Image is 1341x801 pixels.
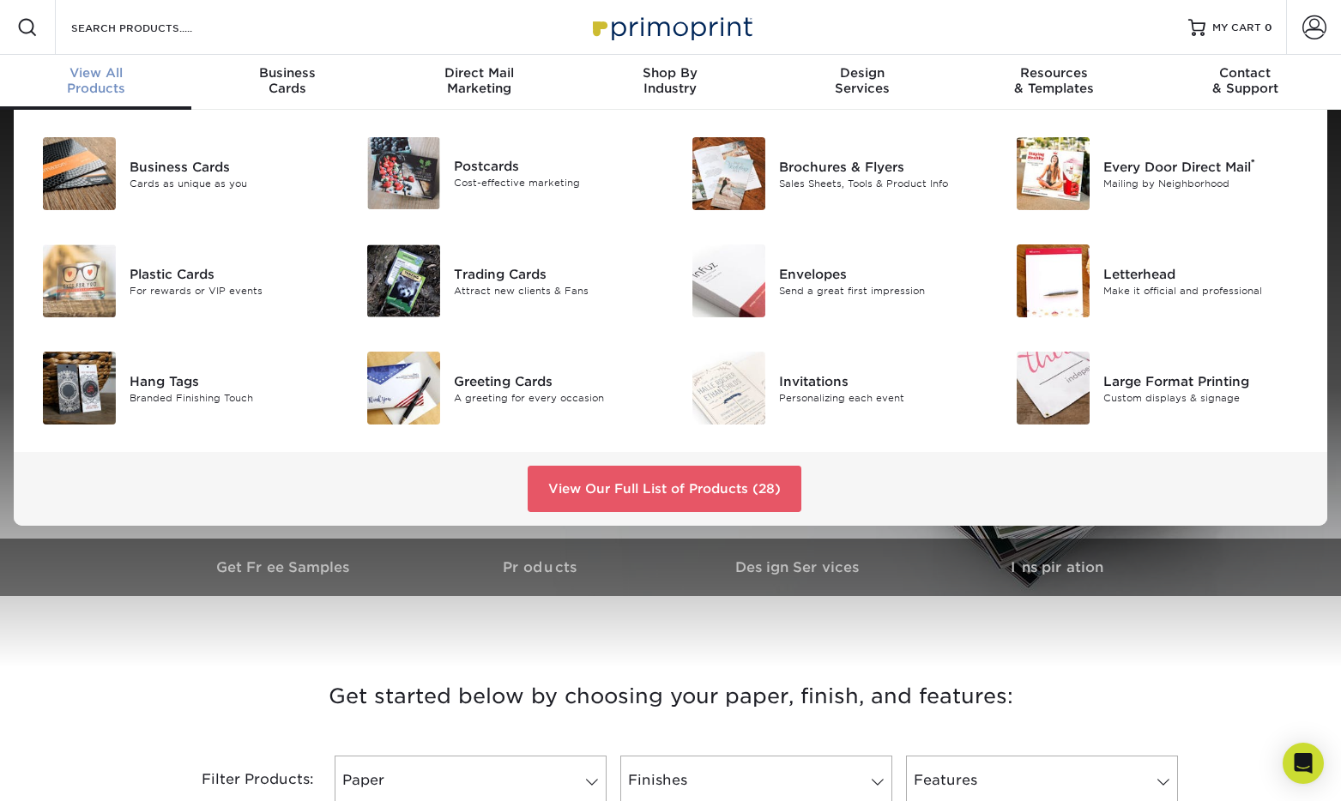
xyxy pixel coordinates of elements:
[1103,176,1307,190] div: Mailing by Neighborhood
[766,65,957,96] div: Services
[684,345,982,431] a: Invitations Invitations Personalizing each event
[766,65,957,81] span: Design
[779,371,982,390] div: Invitations
[684,130,982,217] a: Brochures & Flyers Brochures & Flyers Sales Sheets, Tools & Product Info
[1212,21,1261,35] span: MY CART
[1251,157,1255,169] sup: ®
[1008,345,1307,431] a: Large Format Printing Large Format Printing Custom displays & signage
[384,65,575,96] div: Marketing
[1103,157,1307,176] div: Every Door Direct Mail
[1008,238,1307,324] a: Letterhead Letterhead Make it official and professional
[692,352,765,425] img: Invitations
[454,283,657,298] div: Attract new clients & Fans
[1283,743,1324,784] div: Open Intercom Messenger
[1150,65,1341,96] div: & Support
[191,55,383,110] a: BusinessCards
[367,244,440,317] img: Trading Cards
[1017,244,1090,317] img: Letterhead
[359,345,657,431] a: Greeting Cards Greeting Cards A greeting for every occasion
[454,176,657,190] div: Cost-effective marketing
[957,65,1149,96] div: & Templates
[454,390,657,405] div: A greeting for every occasion
[779,264,982,283] div: Envelopes
[1008,130,1307,217] a: Every Door Direct Mail Every Door Direct Mail® Mailing by Neighborhood
[454,371,657,390] div: Greeting Cards
[454,157,657,176] div: Postcards
[130,176,333,190] div: Cards as unique as you
[692,244,765,317] img: Envelopes
[585,9,757,45] img: Primoprint
[575,55,766,110] a: Shop ByIndustry
[130,371,333,390] div: Hang Tags
[34,238,333,324] a: Plastic Cards Plastic Cards For rewards or VIP events
[367,352,440,425] img: Greeting Cards
[384,55,575,110] a: Direct MailMarketing
[1103,283,1307,298] div: Make it official and professional
[191,65,383,81] span: Business
[359,130,657,216] a: Postcards Postcards Cost-effective marketing
[191,65,383,96] div: Cards
[1017,137,1090,210] img: Every Door Direct Mail
[1265,21,1272,33] span: 0
[43,352,116,425] img: Hang Tags
[1103,371,1307,390] div: Large Format Printing
[1017,352,1090,425] img: Large Format Printing
[454,264,657,283] div: Trading Cards
[528,466,801,512] a: View Our Full List of Products (28)
[384,65,575,81] span: Direct Mail
[779,390,982,405] div: Personalizing each event
[130,390,333,405] div: Branded Finishing Touch
[779,283,982,298] div: Send a great first impression
[1103,390,1307,405] div: Custom displays & signage
[779,157,982,176] div: Brochures & Flyers
[130,157,333,176] div: Business Cards
[957,65,1149,81] span: Resources
[130,264,333,283] div: Plastic Cards
[69,17,237,38] input: SEARCH PRODUCTS.....
[779,176,982,190] div: Sales Sheets, Tools & Product Info
[359,238,657,324] a: Trading Cards Trading Cards Attract new clients & Fans
[957,55,1149,110] a: Resources& Templates
[367,137,440,209] img: Postcards
[692,137,765,210] img: Brochures & Flyers
[169,658,1173,735] h3: Get started below by choosing your paper, finish, and features:
[1103,264,1307,283] div: Letterhead
[575,65,766,81] span: Shop By
[1150,55,1341,110] a: Contact& Support
[575,65,766,96] div: Industry
[43,137,116,210] img: Business Cards
[766,55,957,110] a: DesignServices
[43,244,116,317] img: Plastic Cards
[34,345,333,431] a: Hang Tags Hang Tags Branded Finishing Touch
[684,238,982,324] a: Envelopes Envelopes Send a great first impression
[34,130,333,217] a: Business Cards Business Cards Cards as unique as you
[1150,65,1341,81] span: Contact
[130,283,333,298] div: For rewards or VIP events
